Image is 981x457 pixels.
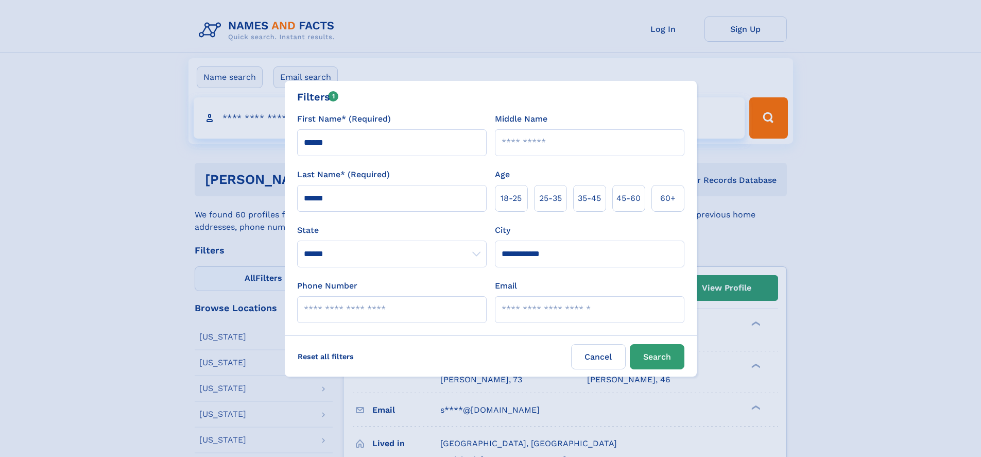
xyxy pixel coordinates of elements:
[630,344,684,369] button: Search
[495,113,547,125] label: Middle Name
[297,113,391,125] label: First Name* (Required)
[660,192,676,205] span: 60+
[616,192,641,205] span: 45‑60
[539,192,562,205] span: 25‑35
[578,192,601,205] span: 35‑45
[297,168,390,181] label: Last Name* (Required)
[495,280,517,292] label: Email
[297,89,339,105] div: Filters
[495,224,510,236] label: City
[495,168,510,181] label: Age
[501,192,522,205] span: 18‑25
[291,344,360,369] label: Reset all filters
[571,344,626,369] label: Cancel
[297,224,487,236] label: State
[297,280,357,292] label: Phone Number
